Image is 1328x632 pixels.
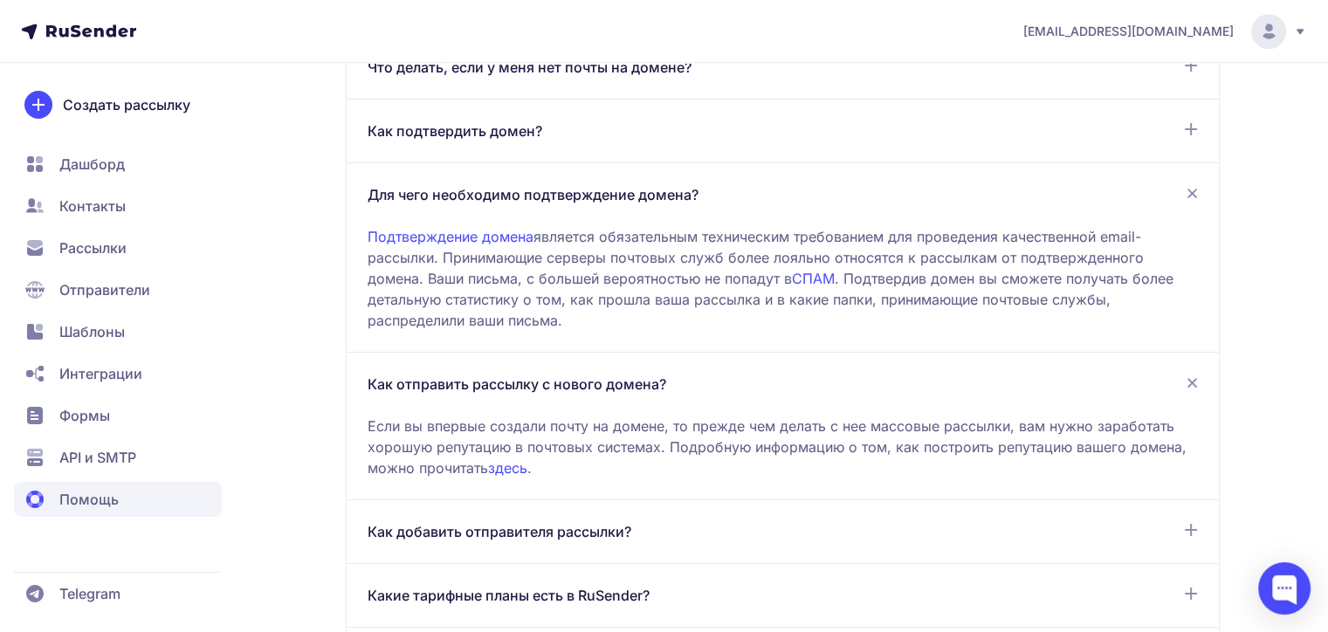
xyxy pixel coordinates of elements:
[59,583,120,604] span: Telegram
[59,279,150,300] span: Отправители
[59,489,119,510] span: Помощь
[59,447,136,468] span: API и SMTP
[63,94,190,115] span: Создать рассылку
[368,228,533,245] a: Подтверждение домена
[368,184,698,205] span: Для чего необходимо подтверждение домена?
[14,576,222,611] a: Telegram
[59,321,125,342] span: Шаблоны
[59,196,126,216] span: Контакты
[1023,23,1234,40] span: [EMAIL_ADDRESS][DOMAIN_NAME]
[792,270,835,287] a: СПАМ
[59,237,127,258] span: Рассылки
[488,459,527,477] a: здесь
[59,154,125,175] span: Дашборд
[368,585,650,606] span: Какие тарифные планы есть в RuSender?
[368,395,1198,478] div: Если вы впервые создали почту на домене, то прежде чем делать с нее массовые рассылки, вам нужно ...
[368,521,631,542] span: Как добавить отправителя рассылки?
[368,374,666,395] span: Как отправить рассылку с нового домена?
[59,363,142,384] span: Интеграции
[59,405,110,426] span: Формы
[368,120,542,141] span: Как подтвердить домен?
[368,205,1198,331] div: является обязательным техническим требованием для проведения качественной email-рассылки. Принима...
[368,57,692,78] span: Что делать, если у меня нет почты на домене?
